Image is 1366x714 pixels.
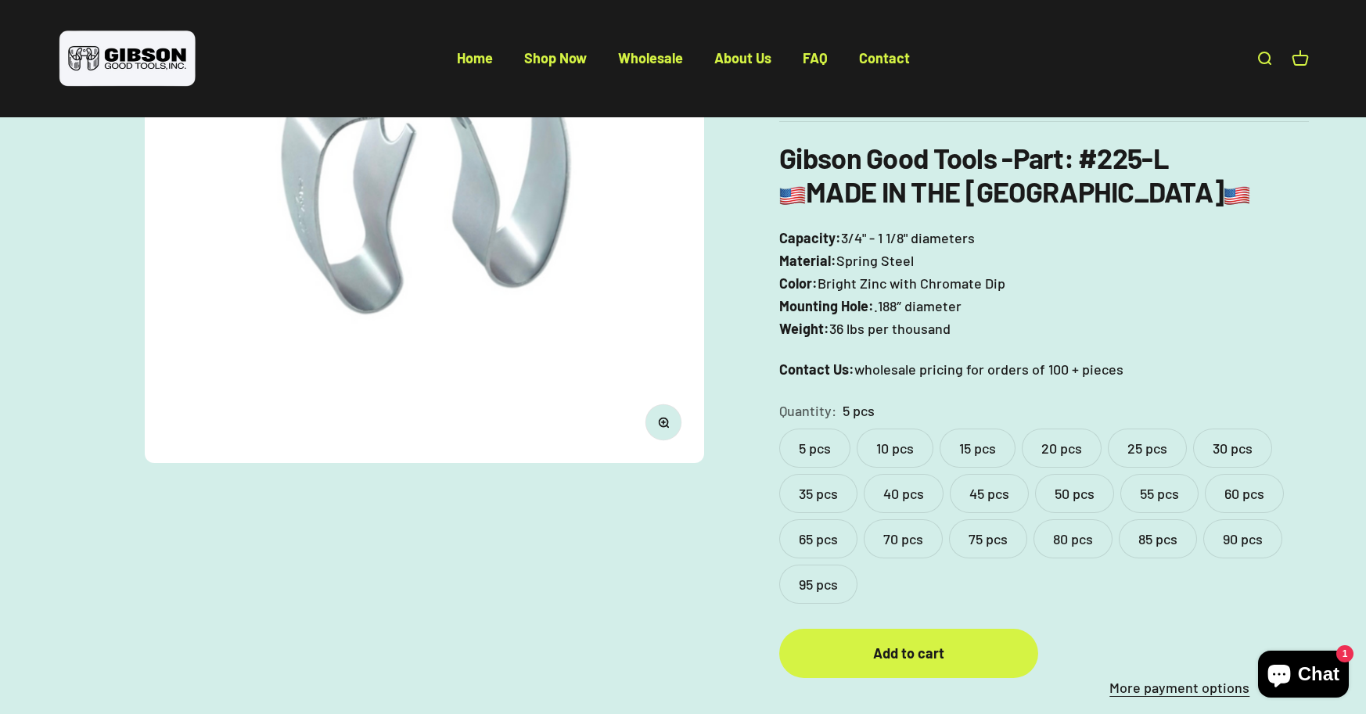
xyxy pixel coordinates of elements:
[779,227,1309,339] p: 3/4" - 1 1/8" diameters
[811,642,1006,665] div: Add to cart
[779,358,1309,381] p: wholesale pricing for orders of 100 + pieces
[779,252,836,269] b: Material:
[779,361,854,378] strong: Contact Us:
[779,297,874,314] b: Mounting Hole:
[874,295,962,318] span: .188″ diameter
[836,249,914,272] span: Spring Steel
[1051,629,1309,663] iframe: PayPal-paypal
[1064,141,1169,174] b: : #225-L
[779,229,841,246] b: Capacity:
[524,49,587,66] a: Shop Now
[818,272,1005,295] span: Bright Zinc with Chromate Dip
[829,318,951,340] span: 36 lbs per thousand
[779,174,1250,208] b: MADE IN THE [GEOGRAPHIC_DATA]
[843,400,875,422] variant-option-value: 5 pcs
[779,274,818,292] b: Color:
[779,400,836,422] legend: Quantity:
[1013,141,1064,174] span: Part
[779,320,829,337] b: Weight:
[779,141,1063,174] b: Gibson Good Tools -
[1253,651,1353,701] inbox-online-store-chat: Shopify online store chat
[779,629,1037,678] button: Add to cart
[1051,676,1309,699] a: More payment options
[618,49,683,66] a: Wholesale
[457,49,493,66] a: Home
[859,49,910,66] a: Contact
[803,49,828,66] a: FAQ
[714,49,771,66] a: About Us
